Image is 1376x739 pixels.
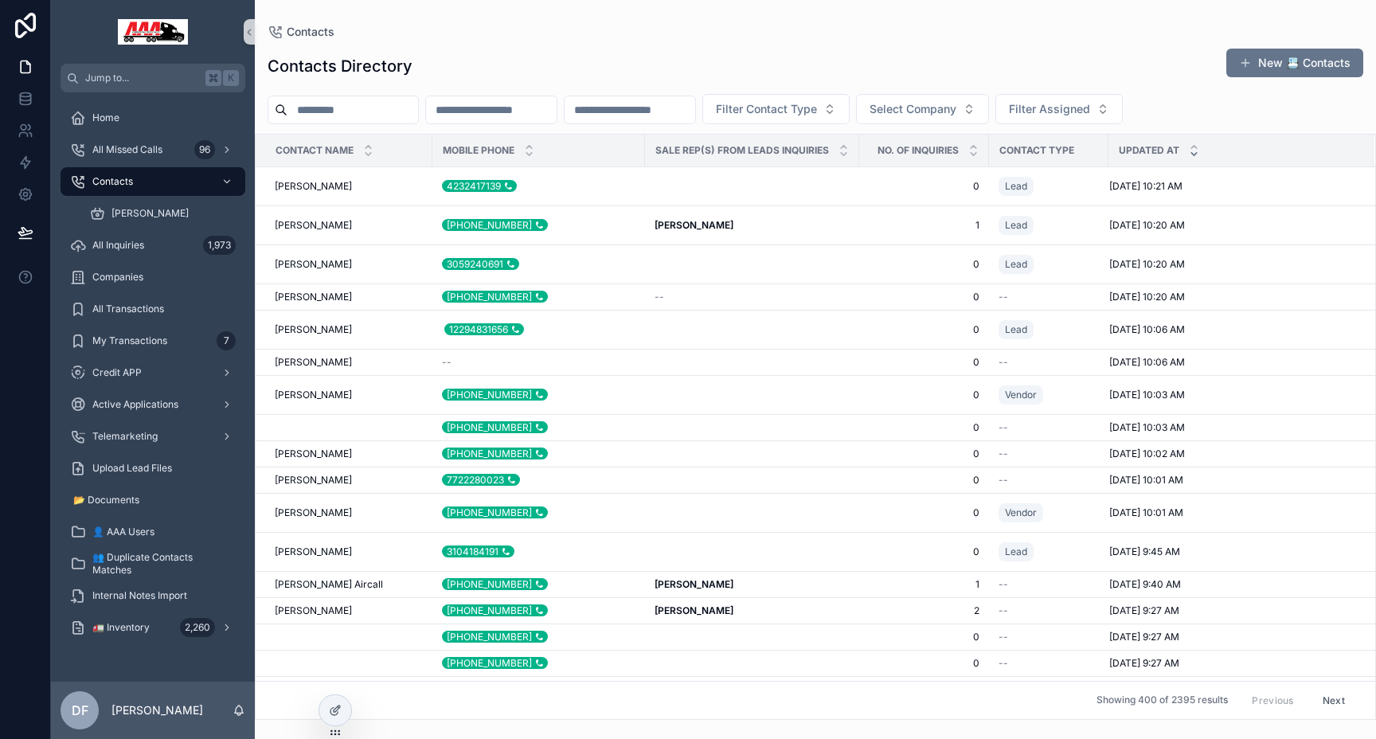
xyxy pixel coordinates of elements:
a: 0 [869,323,979,336]
a: [PHONE_NUMBER] [442,657,635,670]
span: -- [999,421,1008,434]
a: Lead [999,317,1099,342]
a: Home [61,104,245,132]
span: 🚛 Inventory [92,621,150,634]
span: [DATE] 10:20 AM [1109,258,1185,271]
span: [PERSON_NAME] [275,356,352,369]
a: [PHONE_NUMBER] [442,604,635,617]
span: [DATE] 10:20 AM [1109,219,1185,232]
a: [DATE] 10:03 AM [1109,389,1354,401]
a: Vendor [999,503,1043,522]
div: [PHONE_NUMBER] [442,578,548,590]
a: [PERSON_NAME] [275,180,423,193]
div: 3104184191 [442,545,514,557]
a: -- [655,291,850,303]
span: -- [999,657,1008,670]
a: All Transactions [61,295,245,323]
span: [PERSON_NAME] [275,323,352,336]
a: Lead [999,177,1034,196]
a: 0 [869,631,979,643]
a: 0 [869,448,979,460]
span: DF [72,701,88,720]
a: 👤 AAA Users [61,518,245,546]
a: [PERSON_NAME] Aircall [275,578,423,591]
a: Companies [61,263,245,291]
span: 1 [869,219,979,232]
button: Select Button [702,94,850,124]
span: Mobile Phone [443,144,514,157]
a: [PHONE_NUMBER] [442,421,635,434]
div: 7 [217,331,236,350]
span: No. of Inquiries [878,144,959,157]
a: -- [999,291,1099,303]
span: [DATE] 10:02 AM [1109,448,1185,460]
a: [PERSON_NAME] [275,219,423,232]
a: [DATE] 9:40 AM [1109,578,1354,591]
span: 👥 Duplicate Contacts Matches [92,551,229,577]
a: 12294831656 [442,323,635,336]
span: [DATE] 9:27 AM [1109,631,1179,643]
span: Lead [1005,545,1027,558]
a: [PERSON_NAME] [275,448,423,460]
a: [DATE] 10:06 AM [1109,323,1354,336]
div: 2,260 [180,618,215,637]
span: [PERSON_NAME] [275,291,352,303]
div: [PHONE_NUMBER] [442,389,548,401]
strong: [PERSON_NAME] [655,578,733,590]
a: [PERSON_NAME] [275,291,423,303]
a: [PHONE_NUMBER] [442,448,635,460]
span: [DATE] 10:21 AM [1109,180,1182,193]
span: [DATE] 9:27 AM [1109,657,1179,670]
span: Vendor [1005,389,1037,401]
span: Upload Lead Files [92,462,172,475]
a: [PERSON_NAME] [275,474,423,487]
a: [PERSON_NAME] [275,506,423,519]
span: Updated at [1119,144,1179,157]
div: [PHONE_NUMBER] [442,657,548,669]
div: scrollable content [51,92,255,663]
span: [PERSON_NAME] [275,389,352,401]
a: -- [442,356,635,369]
a: Lead [999,213,1099,238]
a: [DATE] 10:02 AM [1109,448,1354,460]
span: Filter Assigned [1009,101,1090,117]
a: 📂 Documents [61,486,245,514]
span: [PERSON_NAME] [275,180,352,193]
a: Lead [999,255,1034,274]
span: 0 [869,506,979,519]
a: Credit APP [61,358,245,387]
a: [PHONE_NUMBER] [442,506,635,519]
span: [DATE] 10:20 AM [1109,291,1185,303]
span: K [225,72,237,84]
span: [DATE] 9:45 AM [1109,545,1180,558]
div: [PHONE_NUMBER] [442,421,548,433]
a: 3104184191 [442,545,635,558]
a: 0 [869,291,979,303]
a: 2 [869,604,979,617]
span: -- [999,448,1008,460]
span: Credit APP [92,366,142,379]
a: 0 [869,474,979,487]
a: [DATE] 10:01 AM [1109,506,1354,519]
div: [PHONE_NUMBER] [442,604,548,616]
a: 3059240691 [442,258,635,271]
a: -- [999,448,1099,460]
a: [DATE] 10:20 AM [1109,219,1354,232]
a: 0 [869,545,979,558]
span: -- [999,604,1008,617]
span: -- [999,474,1008,487]
a: -- [999,604,1099,617]
span: [PERSON_NAME] Aircall [275,578,383,591]
a: Lead [999,216,1034,235]
a: [DATE] 9:27 AM [1109,631,1354,643]
a: Vendor [999,500,1099,526]
span: [PERSON_NAME] [275,474,352,487]
a: [PERSON_NAME] [80,199,245,228]
a: 4232417139 [442,180,635,193]
span: -- [999,578,1008,591]
div: [PHONE_NUMBER] [442,631,548,643]
span: Contacts [92,175,133,188]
